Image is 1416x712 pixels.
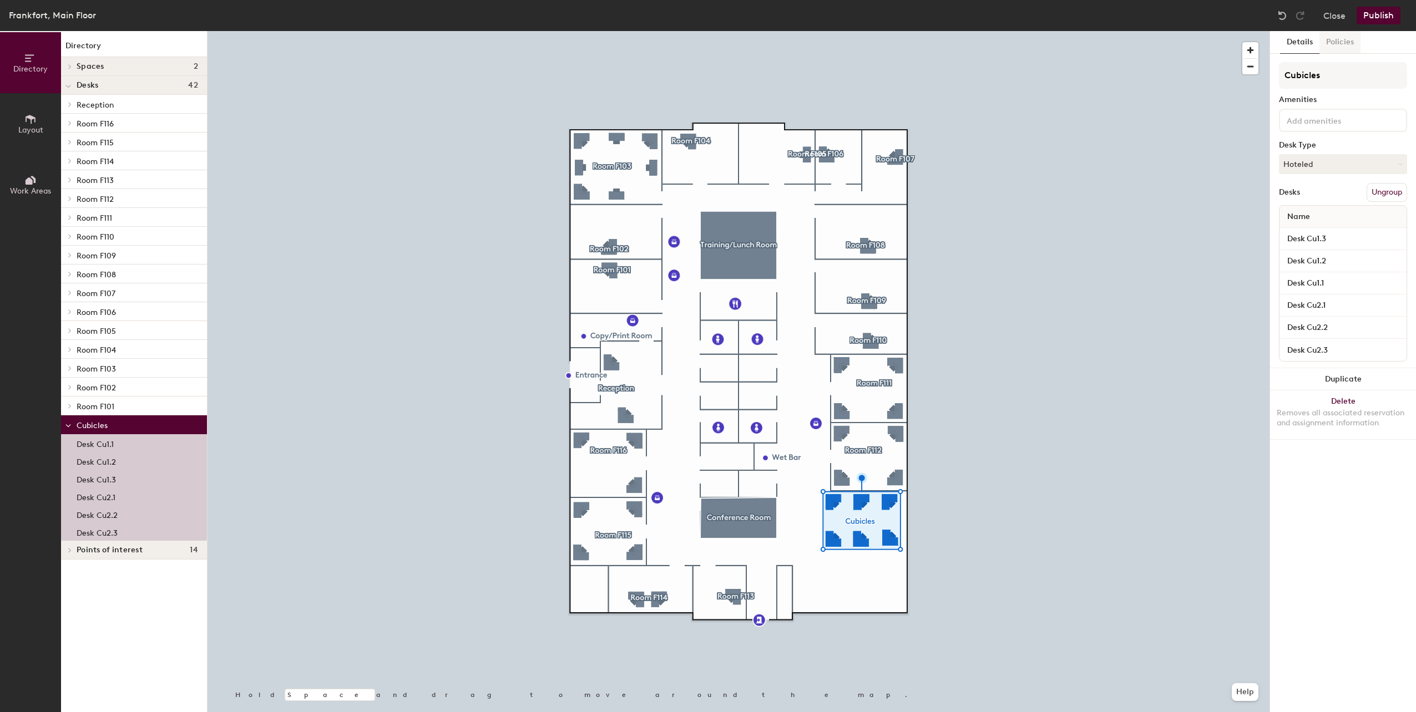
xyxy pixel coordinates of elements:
img: Redo [1294,10,1306,21]
span: Room F109 [77,251,116,261]
span: Points of interest [77,546,143,555]
button: Details [1280,31,1319,54]
div: Desk Type [1279,141,1407,150]
button: Close [1323,7,1346,24]
h1: Directory [61,40,207,57]
input: Unnamed desk [1282,231,1404,247]
span: 42 [188,81,198,90]
input: Unnamed desk [1282,253,1404,269]
span: Room F108 [77,270,116,279]
span: Room F105 [77,327,116,336]
input: Unnamed desk [1282,298,1404,313]
span: Name [1282,207,1316,227]
input: Add amenities [1284,113,1384,126]
span: Room F111 [77,213,112,223]
span: Room F104 [77,345,116,355]
span: Room F110 [77,232,114,242]
span: Layout [18,125,43,135]
span: Room F115 [77,138,114,148]
button: Help [1232,683,1258,701]
span: Reception [77,100,114,110]
input: Unnamed desk [1282,276,1404,291]
img: Undo [1277,10,1288,21]
p: Desk Cu1.3 [77,472,116,485]
div: Desks [1279,188,1300,197]
div: Amenities [1279,95,1407,104]
button: Duplicate [1270,368,1416,390]
p: Desk Cu1.1 [77,436,114,449]
input: Unnamed desk [1282,320,1404,335]
button: Publish [1357,7,1400,24]
span: Room F101 [77,402,114,411]
span: 14 [190,546,198,555]
button: Hoteled [1279,154,1407,174]
span: Room F113 [77,176,114,185]
span: Room F102 [77,383,116,393]
span: Room F107 [77,289,115,298]
input: Unnamed desk [1282,342,1404,358]
span: Room F114 [77,157,114,166]
button: DeleteRemoves all associated reservation and assignment information [1270,390,1416,439]
span: Directory [13,64,48,74]
p: Desk Cu2.1 [77,490,115,502]
button: Policies [1319,31,1361,54]
span: Work Areas [10,186,51,196]
p: Desk Cu2.2 [77,507,118,520]
div: Removes all associated reservation and assignment information [1277,408,1409,428]
p: Desk Cu2.3 [77,525,118,538]
span: 2 [194,62,198,71]
span: Room F106 [77,308,116,317]
span: Room F103 [77,364,116,374]
span: Room F112 [77,195,114,204]
p: Desk Cu1.2 [77,454,116,467]
button: Ungroup [1367,183,1407,202]
div: Frankfort, Main Floor [9,8,96,22]
span: Cubicles [77,421,108,430]
span: Spaces [77,62,104,71]
span: Room F116 [77,119,114,129]
span: Desks [77,81,98,90]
